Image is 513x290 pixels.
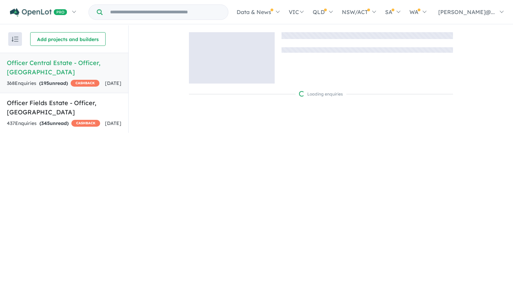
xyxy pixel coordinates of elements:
div: Loading enquiries [299,91,343,98]
span: CASHBACK [71,120,100,127]
h5: Officer Fields Estate - Officer , [GEOGRAPHIC_DATA] [7,98,121,117]
span: [DATE] [105,120,121,126]
span: CASHBACK [71,80,99,87]
strong: ( unread) [39,120,69,126]
span: [DATE] [105,80,121,86]
span: 345 [41,120,50,126]
div: 368 Enquir ies [7,79,99,88]
div: 437 Enquir ies [7,119,100,128]
img: Openlot PRO Logo White [10,8,67,17]
img: sort.svg [12,37,19,42]
button: Add projects and builders [30,32,106,46]
span: [PERSON_NAME]@... [438,9,495,15]
strong: ( unread) [39,80,68,86]
input: Try estate name, suburb, builder or developer [104,5,227,20]
span: 195 [41,80,49,86]
h5: Officer Central Estate - Officer , [GEOGRAPHIC_DATA] [7,58,121,77]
